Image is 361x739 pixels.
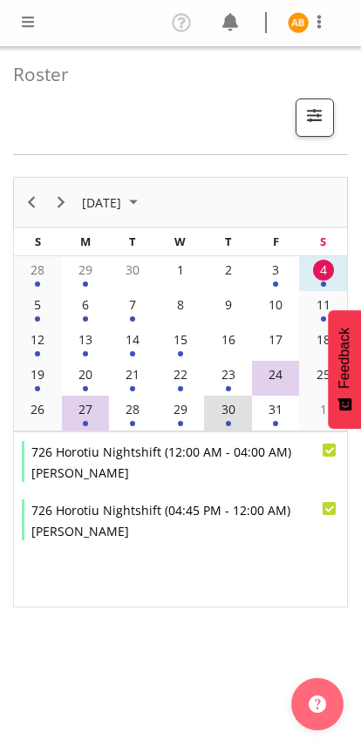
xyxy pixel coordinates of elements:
[170,399,191,420] div: 29
[75,260,96,281] div: 29
[122,399,143,420] div: 28
[265,260,286,281] div: 3
[122,364,143,385] div: 21
[170,364,191,385] div: 22
[313,364,334,385] div: 25
[27,399,48,420] div: 26
[22,441,340,482] div: 726 Horotiu Nightshift Begin From Thursday, October 30, 2025 at 12:00:00 AM GMT+13:00 Ends At Thu...
[46,178,76,227] div: next period
[225,234,232,249] span: T
[80,192,123,214] span: [DATE]
[313,260,334,281] div: 4
[27,295,48,315] div: 5
[13,177,348,607] div: of October 2025
[31,464,333,482] div: [PERSON_NAME]
[313,295,334,315] div: 11
[122,260,143,281] div: 30
[170,295,191,315] div: 8
[288,12,309,33] img: angela-burrill10486.jpg
[174,234,186,249] span: W
[31,441,333,464] div: 726 Horotiu Nightshift ( )
[35,234,41,249] span: S
[313,399,334,420] div: 1
[27,329,48,350] div: 12
[218,399,239,420] div: 30
[265,329,286,350] div: 17
[27,364,48,385] div: 19
[50,192,73,214] button: Next
[122,295,143,315] div: 7
[75,399,96,420] div: 27
[313,329,334,350] div: 18
[17,178,46,227] div: previous period
[328,310,361,429] button: Feedback - Show survey
[309,695,326,713] img: help-xxl-2.png
[14,256,347,432] table: of October 2025
[129,234,136,249] span: T
[76,178,148,227] div: October 2025
[122,329,143,350] div: 14
[170,260,191,281] div: 1
[265,364,286,385] div: 24
[20,192,44,214] button: Previous
[170,329,191,350] div: 15
[13,64,334,85] h4: Roster
[296,98,334,137] button: Filter Shifts
[75,364,96,385] div: 20
[337,328,352,389] span: Feedback
[168,444,288,460] span: 12:00 AM - 04:00 AM
[31,522,333,540] div: [PERSON_NAME]
[31,499,333,522] div: 726 Horotiu Nightshift ( )
[27,260,48,281] div: 28
[218,329,239,350] div: 16
[168,502,287,519] span: 04:45 PM - 12:00 AM
[218,364,239,385] div: 23
[75,295,96,315] div: 6
[273,234,279,249] span: F
[265,295,286,315] div: 10
[218,295,239,315] div: 9
[22,499,340,540] div: 726 Horotiu Nightshift Begin From Thursday, October 30, 2025 at 4:45:00 PM GMT+13:00 Ends At Frid...
[75,329,96,350] div: 13
[218,260,239,281] div: 2
[79,192,146,214] button: October 2025
[320,234,326,249] span: S
[265,399,286,420] div: 31
[80,234,91,249] span: M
